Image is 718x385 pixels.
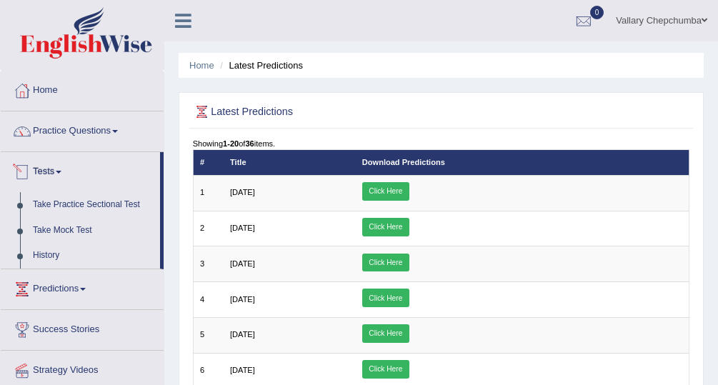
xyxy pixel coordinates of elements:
[362,254,409,272] a: Click Here
[230,224,255,232] span: [DATE]
[362,289,409,307] a: Click Here
[355,150,689,175] th: Download Predictions
[245,139,254,148] b: 36
[362,324,409,343] a: Click Here
[1,111,164,147] a: Practice Questions
[1,71,164,106] a: Home
[230,295,255,304] span: [DATE]
[26,192,160,218] a: Take Practice Sectional Test
[362,360,409,379] a: Click Here
[362,182,409,201] a: Click Here
[193,175,224,211] td: 1
[1,269,164,305] a: Predictions
[26,218,160,244] a: Take Mock Test
[193,103,501,121] h2: Latest Predictions
[189,60,214,71] a: Home
[193,150,224,175] th: #
[223,139,239,148] b: 1-20
[1,310,164,346] a: Success Stories
[193,317,224,353] td: 5
[193,211,224,246] td: 2
[230,188,255,196] span: [DATE]
[230,366,255,374] span: [DATE]
[1,152,160,188] a: Tests
[230,330,255,339] span: [DATE]
[590,6,604,19] span: 0
[193,282,224,318] td: 4
[26,243,160,269] a: History
[362,218,409,236] a: Click Here
[193,246,224,282] td: 3
[216,59,303,72] li: Latest Predictions
[224,150,356,175] th: Title
[193,138,690,149] div: Showing of items.
[230,259,255,268] span: [DATE]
